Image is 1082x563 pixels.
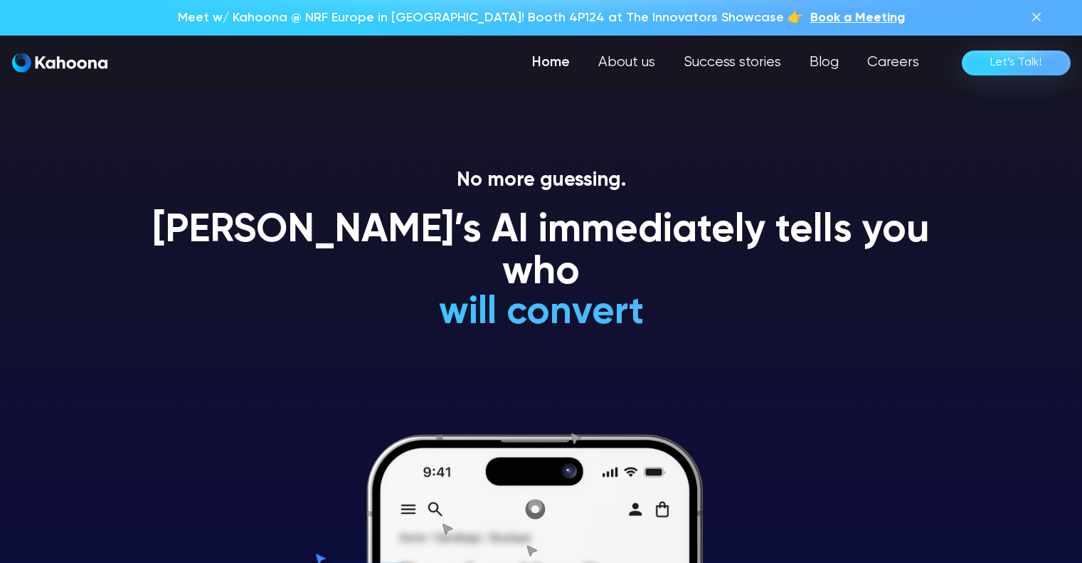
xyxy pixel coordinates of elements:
div: Let’s Talk! [990,51,1042,74]
a: Careers [853,48,933,77]
h1: will convert [332,292,750,334]
a: home [12,53,107,73]
a: Let’s Talk! [962,51,1071,75]
img: Kahoona logo white [12,53,107,73]
span: Book a Meeting [810,11,905,24]
a: Blog [795,48,853,77]
p: Meet w/ Kahoona @ NRF Europe in [GEOGRAPHIC_DATA]! Booth 4P124 at The Innovators Showcase 👉 [178,9,803,27]
a: Book a Meeting [810,9,905,27]
h1: [PERSON_NAME]’s AI immediately tells you who [136,210,947,295]
a: About us [584,48,669,77]
a: Home [518,48,584,77]
a: Success stories [669,48,795,77]
p: No more guessing. [136,169,947,193]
